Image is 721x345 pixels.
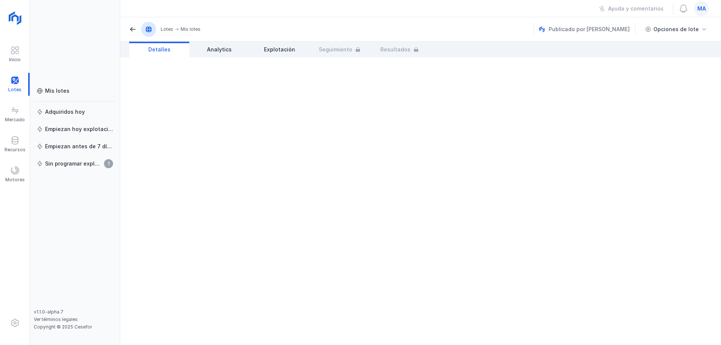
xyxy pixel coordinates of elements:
[9,57,21,63] div: Inicio
[309,42,370,57] a: Seguimiento
[34,122,116,136] a: Empiezan hoy explotación
[45,125,113,133] div: Empiezan hoy explotación
[104,159,113,168] span: 1
[319,46,352,53] span: Seguimiento
[45,160,102,167] div: Sin programar explotación
[539,26,545,32] img: nemus.svg
[594,2,668,15] button: Ayuda y comentarios
[249,42,309,57] a: Explotación
[539,24,637,35] div: Publicado por [PERSON_NAME]
[34,157,116,170] a: Sin programar explotación1
[697,5,706,12] span: ma
[189,42,249,57] a: Analytics
[34,84,116,98] a: Mis lotes
[653,26,699,33] div: Opciones de lote
[370,42,430,57] a: Resultados
[34,309,116,315] div: v1.1.0-alpha.7
[207,46,232,53] span: Analytics
[5,117,25,123] div: Mercado
[608,5,664,12] div: Ayuda y comentarios
[34,316,78,322] a: Ver términos legales
[161,26,173,32] div: Lotes
[45,108,85,116] div: Adquiridos hoy
[5,147,26,153] div: Recursos
[34,324,116,330] div: Copyright © 2025 Cesefor
[34,140,116,153] a: Empiezan antes de 7 días
[129,42,189,57] a: Detalles
[45,143,113,150] div: Empiezan antes de 7 días
[264,46,295,53] span: Explotación
[148,46,170,53] span: Detalles
[45,87,69,95] div: Mis lotes
[181,26,201,32] div: Mis lotes
[380,46,410,53] span: Resultados
[34,105,116,119] a: Adquiridos hoy
[5,177,25,183] div: Motores
[6,9,24,27] img: logoRight.svg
